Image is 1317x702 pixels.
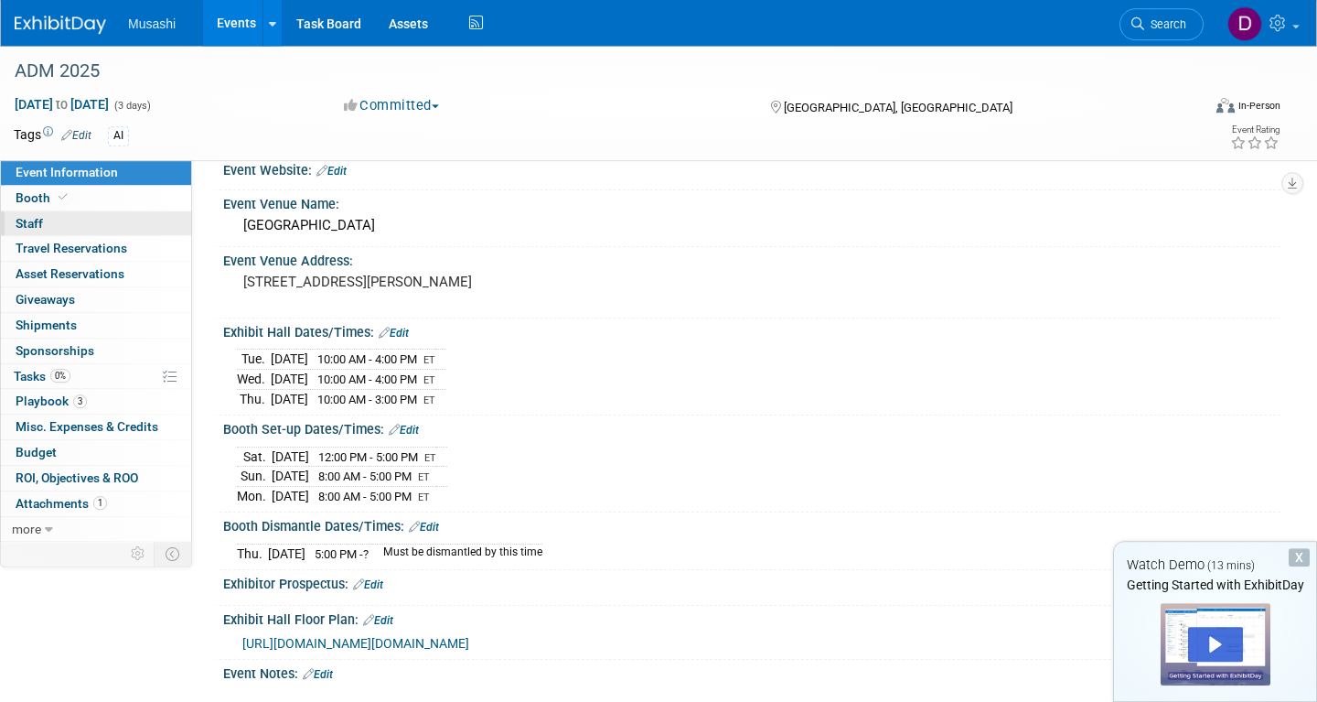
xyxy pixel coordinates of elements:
[108,126,129,146] div: AI
[1114,576,1316,594] div: Getting Started with ExhibitDay
[223,513,1280,536] div: Booth Dismantle Dates/Times:
[16,190,71,205] span: Booth
[223,319,1280,342] div: Exhibit Hall Dates/Times:
[1,389,191,414] a: Playbook3
[1,313,191,338] a: Shipments
[16,241,127,255] span: Travel Reservations
[271,389,308,408] td: [DATE]
[1,186,191,211] a: Booth
[1188,627,1243,662] div: Play
[12,522,41,536] span: more
[112,100,151,112] span: (3 days)
[223,247,1280,270] div: Event Venue Address:
[317,373,417,386] span: 10:00 AM - 4:00 PM
[16,343,94,358] span: Sponsorships
[315,547,369,561] span: 5:00 PM -
[1119,8,1204,40] a: Search
[237,211,1267,240] div: [GEOGRAPHIC_DATA]
[271,370,308,390] td: [DATE]
[123,542,155,566] td: Personalize Event Tab Strip
[223,660,1280,684] div: Event Notes:
[223,190,1280,213] div: Event Venue Name:
[1,236,191,261] a: Travel Reservations
[59,192,68,202] i: Booth reservation complete
[15,16,106,34] img: ExhibitDay
[1227,6,1262,41] img: Daniel Agar
[1144,17,1186,31] span: Search
[318,490,412,503] span: 8:00 AM - 5:00 PM
[16,394,87,408] span: Playbook
[1237,99,1280,113] div: In-Person
[223,606,1280,630] div: Exhibit Hall Floor Plan:
[1,339,191,363] a: Sponsorships
[16,445,57,459] span: Budget
[1207,559,1255,572] span: (13 mins)
[16,470,138,485] span: ROI, Objectives & ROO
[363,547,369,561] span: ?
[317,352,417,366] span: 10:00 AM - 4:00 PM
[16,292,75,307] span: Giveaways
[1230,125,1280,135] div: Event Rating
[237,370,271,390] td: Wed.
[1,440,191,465] a: Budget
[353,578,383,591] a: Edit
[272,447,309,467] td: [DATE]
[16,419,158,434] span: Misc. Expenses & Credits
[237,447,272,467] td: Sat.
[303,668,333,681] a: Edit
[16,318,77,332] span: Shipments
[423,374,435,386] span: ET
[363,614,393,627] a: Edit
[379,327,409,340] a: Edit
[61,129,91,142] a: Edit
[271,350,308,370] td: [DATE]
[337,96,446,115] button: Committed
[50,369,70,383] span: 0%
[409,521,439,534] a: Edit
[93,496,107,510] span: 1
[223,570,1280,594] div: Exhibitor Prospectus:
[16,165,118,179] span: Event Information
[237,389,271,408] td: Thu.
[237,350,271,370] td: Tue.
[316,165,347,178] a: Edit
[418,491,430,503] span: ET
[223,157,1280,180] div: Event Website:
[1,160,191,185] a: Event Information
[237,544,268,563] td: Thu.
[128,16,176,31] span: Musashi
[418,471,430,483] span: ET
[268,544,305,563] td: [DATE]
[1,491,191,516] a: Attachments1
[1092,95,1280,123] div: Event Format
[1216,98,1235,113] img: Format-Inperson.png
[317,393,417,406] span: 10:00 AM - 3:00 PM
[1,517,191,542] a: more
[237,486,272,505] td: Mon.
[155,542,192,566] td: Toggle Event Tabs
[389,424,419,437] a: Edit
[237,467,272,487] td: Sun.
[423,394,435,406] span: ET
[1114,556,1316,575] div: Watch Demo
[318,450,418,464] span: 12:00 PM - 5:00 PM
[318,470,412,483] span: 8:00 AM - 5:00 PM
[424,452,436,464] span: ET
[272,486,309,505] td: [DATE]
[16,496,107,511] span: Attachments
[784,101,1012,114] span: [GEOGRAPHIC_DATA], [GEOGRAPHIC_DATA]
[53,97,70,112] span: to
[1289,548,1310,567] div: Dismiss
[223,416,1280,439] div: Booth Set-up Dates/Times:
[1,262,191,286] a: Asset Reservations
[1,287,191,312] a: Giveaways
[14,125,91,146] td: Tags
[1,364,191,389] a: Tasks0%
[14,96,110,113] span: [DATE] [DATE]
[8,55,1172,88] div: ADM 2025
[16,216,43,231] span: Staff
[16,266,124,281] span: Asset Reservations
[242,636,469,651] a: [URL][DOMAIN_NAME][DOMAIN_NAME]
[14,369,70,383] span: Tasks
